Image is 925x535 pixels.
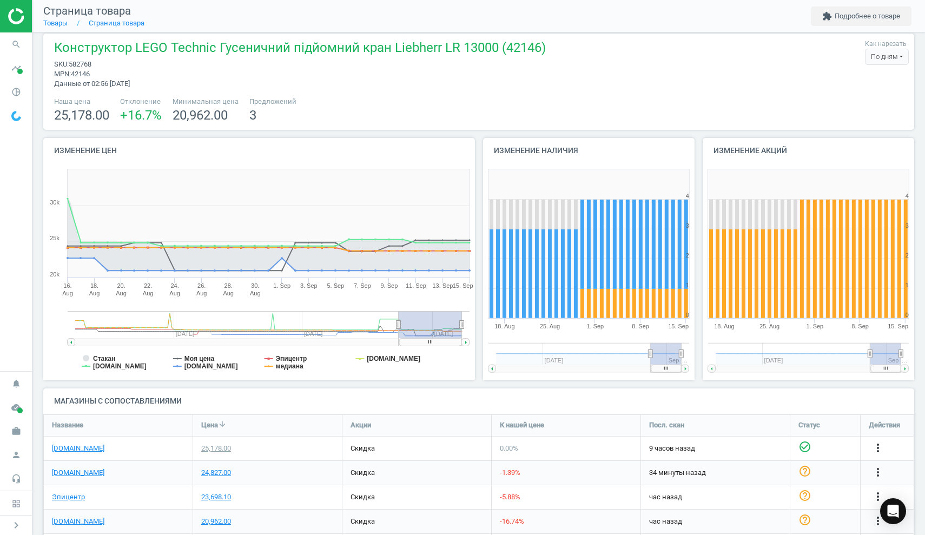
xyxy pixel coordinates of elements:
i: help_outline [798,513,811,526]
span: 34 минуты назад [649,468,782,478]
i: pie_chart_outlined [6,82,27,102]
span: Отклонение [120,97,162,107]
i: help_outline [798,489,811,502]
span: Статус [798,420,820,430]
span: sku : [54,60,69,68]
span: 3 [249,108,256,123]
tspan: 26. [197,282,206,289]
span: скидка [351,517,375,525]
span: Название [52,420,83,430]
tspan: 15. Sep [668,323,689,329]
tspan: Sep '… [888,357,908,364]
span: 20,962.00 [173,108,228,123]
a: Эпицентр [52,492,85,502]
i: person [6,445,27,465]
tspan: 28. [224,282,233,289]
text: 1 [906,282,909,288]
button: more_vert [871,490,884,504]
span: 25,178.00 [54,108,109,123]
tspan: Моя цена [184,355,215,362]
i: check_circle_outline [798,440,811,453]
tspan: 18. [90,282,98,289]
span: 582768 [69,60,91,68]
span: +16.7 % [120,108,162,123]
span: Наша цена [54,97,109,107]
i: extension [822,11,832,21]
span: час назад [649,517,782,526]
span: час назад [649,492,782,502]
i: timeline [6,58,27,78]
a: [DOMAIN_NAME] [52,517,104,526]
tspan: Стакан [93,355,115,362]
div: 23,698.10 [201,492,231,502]
tspan: Aug [169,290,180,296]
tspan: [DOMAIN_NAME] [93,362,147,370]
span: Конструктор LEGO Technic Гусеничний підйомний кран Liebherr LR 13000 (42146) [54,39,546,60]
tspan: 8. Sep [851,323,869,329]
div: Open Intercom Messenger [880,498,906,524]
h4: Изменение цен [43,138,475,163]
text: 20k [50,271,60,278]
button: extensionПодробнее о товаре [811,6,911,26]
span: Действия [869,420,900,430]
i: more_vert [871,514,884,527]
i: help_outline [798,465,811,478]
i: headset_mic [6,468,27,489]
span: К нашей цене [500,420,544,430]
label: Как нарезать [865,39,907,49]
tspan: 25. Aug [540,323,560,329]
a: Товары [43,19,68,27]
tspan: Aug [143,290,154,296]
text: 25k [50,235,60,241]
text: 0 [685,312,689,318]
div: 25,178.00 [201,444,231,453]
tspan: 7. Sep [354,282,371,289]
button: more_vert [871,514,884,529]
span: скидка [351,444,375,452]
tspan: Aug [196,290,207,296]
tspan: 5. Sep [327,282,344,289]
tspan: 20. [117,282,125,289]
i: cloud_done [6,397,27,418]
span: Предложений [249,97,296,107]
text: 1 [685,282,689,288]
tspan: 3. Sep [300,282,318,289]
tspan: 16. [63,282,71,289]
tspan: Aug [62,290,73,296]
tspan: 11. Sep [406,282,426,289]
span: Данные от 02:56 [DATE] [54,80,130,88]
tspan: 22. [144,282,152,289]
span: -1.39 % [500,468,520,477]
text: 2 [906,252,909,259]
tspan: 1. Sep [806,323,823,329]
tspan: [DOMAIN_NAME] [367,355,420,362]
tspan: 18. Aug [494,323,514,329]
tspan: 9. Sep [380,282,398,289]
span: Минимальная цена [173,97,239,107]
i: more_vert [871,490,884,503]
a: Страница товара [89,19,144,27]
tspan: 8. Sep [632,323,649,329]
h4: Изменение акций [703,138,914,163]
span: -16.74 % [500,517,524,525]
tspan: медиана [276,362,303,370]
a: [DOMAIN_NAME] [52,468,104,478]
tspan: 1. Sep [273,282,290,289]
tspan: 18. Aug [714,323,734,329]
span: Страница товара [43,4,131,17]
tspan: 15. Sep [888,323,908,329]
i: search [6,34,27,55]
button: more_vert [871,466,884,480]
div: По дням [865,49,909,65]
span: Акции [351,420,371,430]
tspan: 1. Sep [586,323,604,329]
tspan: 25. Aug [759,323,779,329]
h4: Магазины с сопоставлениями [43,388,914,414]
text: 0 [906,312,909,318]
i: more_vert [871,441,884,454]
div: 24,827.00 [201,468,231,478]
span: 0.00 % [500,444,518,452]
span: скидка [351,493,375,501]
img: wGWNvw8QSZomAAAAABJRU5ErkJggg== [11,111,21,121]
i: chevron_right [10,519,23,532]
